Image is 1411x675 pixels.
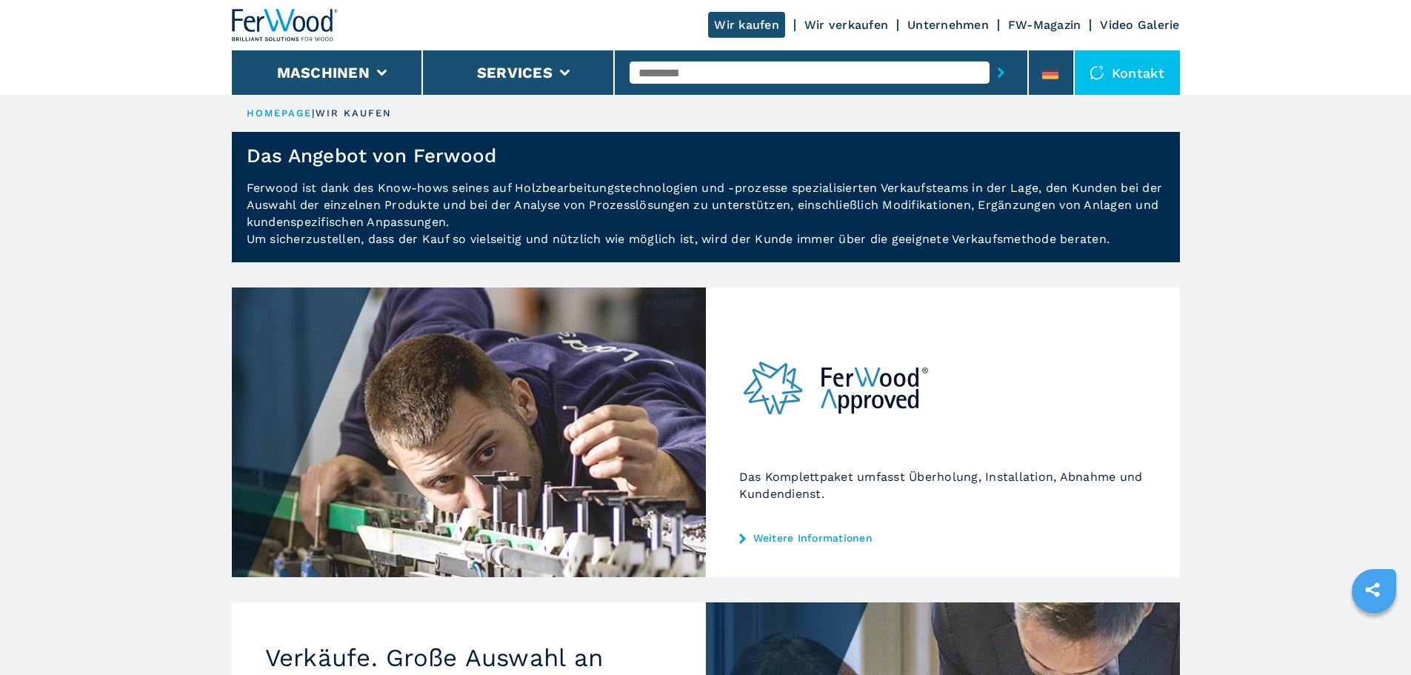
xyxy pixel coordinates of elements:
a: Wir verkaufen [804,18,888,32]
button: Maschinen [277,64,370,82]
img: Ferwood [232,9,338,41]
a: Wir kaufen [708,12,785,38]
a: Video Galerie [1100,18,1179,32]
button: submit-button [990,56,1013,90]
a: FW-Magazin [1008,18,1081,32]
p: Ferwood ist dank des Know-hows seines auf Holzbearbeitungstechnologien und -prozesse spezialisier... [232,179,1180,262]
div: Kontakt [1075,50,1180,95]
p: wir kaufen [316,107,393,120]
a: Weitere Informationen [739,532,1147,544]
button: Services [477,64,553,82]
a: Unternehmen [907,18,989,32]
p: Das Komplettpaket umfasst Überholung, Installation, Abnahme und Kundendienst. [739,468,1147,502]
span: | [312,107,315,119]
h1: Das Angebot von Ferwood [247,144,497,167]
a: sharethis [1354,571,1391,608]
a: HOMEPAGE [247,107,313,119]
img: Kontakt [1090,65,1104,80]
